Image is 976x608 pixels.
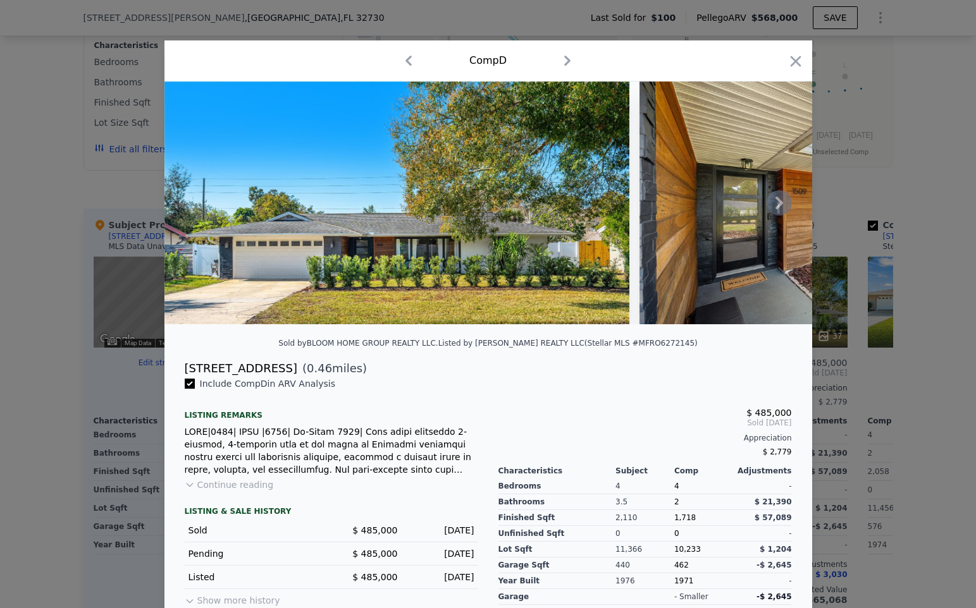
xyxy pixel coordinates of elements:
span: 10,233 [674,545,701,554]
div: - [733,478,792,494]
span: $ 485,000 [746,408,791,418]
div: Garage Sqft [498,557,616,573]
div: Sold [188,524,321,537]
div: [DATE] [408,524,474,537]
span: $ 485,000 [352,549,397,559]
button: Show more history [185,589,280,607]
div: Comp D [469,53,507,68]
span: $ 485,000 [352,525,397,535]
div: Characteristics [498,466,616,476]
div: 2,110 [615,510,674,526]
div: Appreciation [498,433,792,443]
div: 3.5 [615,494,674,510]
div: LORE|0484| IPSU |6756| Do-Sitam 7929| Cons adipi elitseddo 2-eiusmod, 4-temporin utla et dol magn... [185,425,478,476]
div: - [733,526,792,542]
div: Finished Sqft [498,510,616,526]
span: ( miles) [297,360,367,377]
div: Listed [188,571,321,583]
div: Pending [188,547,321,560]
span: $ 2,779 [763,447,792,456]
span: 4 [674,482,679,490]
div: LISTING & SALE HISTORY [185,506,478,519]
span: Include Comp D in ARV Analysis [195,379,341,389]
span: -$ 2,645 [757,592,791,601]
div: Listing remarks [185,400,478,420]
span: $ 1,204 [760,545,791,554]
button: Continue reading [185,478,274,491]
div: garage [498,589,616,605]
div: 4 [615,478,674,494]
div: Listed by [PERSON_NAME] REALTY LLC (Stellar MLS #MFRO6272145) [438,339,698,348]
div: [STREET_ADDRESS] [185,360,297,377]
div: [DATE] [408,571,474,583]
div: 2 [674,494,733,510]
div: 440 [615,557,674,573]
span: 462 [674,561,689,569]
div: Unfinished Sqft [498,526,616,542]
div: Bathrooms [498,494,616,510]
div: - [733,573,792,589]
div: 1971 [674,573,733,589]
div: 11,366 [615,542,674,557]
div: Year Built [498,573,616,589]
div: - smaller [674,592,708,602]
span: $ 21,390 [755,497,792,506]
div: Sold by BLOOM HOME GROUP REALTY LLC . [278,339,438,348]
span: 0.46 [307,362,332,375]
div: Subject [615,466,674,476]
div: 0 [615,526,674,542]
div: Lot Sqft [498,542,616,557]
span: $ 57,089 [755,513,792,522]
span: 0 [674,529,679,538]
div: Adjustments [733,466,792,476]
div: Comp [674,466,733,476]
div: [DATE] [408,547,474,560]
img: Property Img [164,82,630,324]
div: 1976 [615,573,674,589]
span: -$ 2,645 [757,561,791,569]
span: 1,718 [674,513,696,522]
div: Bedrooms [498,478,616,494]
span: Sold [DATE] [498,418,792,428]
span: $ 485,000 [352,572,397,582]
